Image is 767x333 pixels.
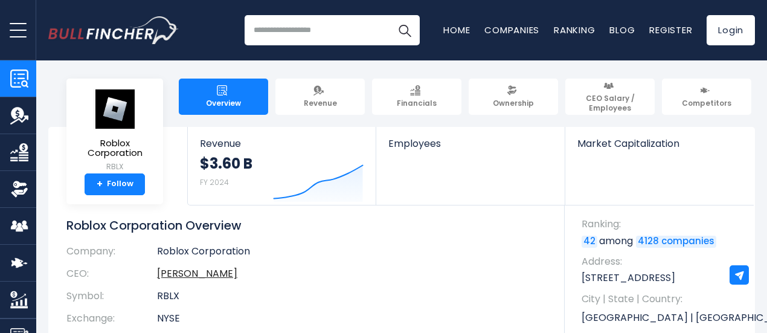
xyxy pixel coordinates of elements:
[188,127,376,205] a: Revenue $3.60 B FY 2024
[582,309,743,327] p: [GEOGRAPHIC_DATA] | [GEOGRAPHIC_DATA] | US
[372,79,461,115] a: Financials
[75,88,154,173] a: Roblox Corporation RBLX
[582,218,743,231] span: Ranking:
[200,138,364,149] span: Revenue
[582,236,597,248] a: 42
[48,16,179,44] img: Bullfincher logo
[582,271,743,285] p: [STREET_ADDRESS]
[10,180,28,198] img: Ownership
[388,138,552,149] span: Employees
[707,15,755,45] a: Login
[97,179,103,190] strong: +
[376,127,564,170] a: Employees
[157,308,547,330] td: NYSE
[200,154,252,173] strong: $3.60 B
[206,99,241,108] span: Overview
[582,234,743,248] p: among
[582,255,743,268] span: Address:
[390,15,420,45] button: Search
[609,24,635,36] a: Blog
[493,99,534,108] span: Ownership
[157,245,547,263] td: Roblox Corporation
[48,16,178,44] a: Go to homepage
[179,79,268,115] a: Overview
[565,79,655,115] a: CEO Salary / Employees
[554,24,595,36] a: Ranking
[636,236,716,248] a: 4128 companies
[649,24,692,36] a: Register
[565,127,754,170] a: Market Capitalization
[66,285,157,308] th: Symbol:
[682,99,731,108] span: Competitors
[275,79,365,115] a: Revenue
[85,173,145,195] a: +Follow
[66,245,157,263] th: Company:
[582,293,743,306] span: City | State | Country:
[76,161,153,172] small: RBLX
[66,308,157,330] th: Exchange:
[662,79,751,115] a: Competitors
[469,79,558,115] a: Ownership
[200,177,229,187] small: FY 2024
[66,218,547,233] h1: Roblox Corporation Overview
[66,263,157,285] th: CEO:
[76,138,153,158] span: Roblox Corporation
[157,285,547,308] td: RBLX
[484,24,539,36] a: Companies
[397,99,437,108] span: Financials
[157,267,237,280] a: ceo
[304,99,337,108] span: Revenue
[577,138,742,149] span: Market Capitalization
[571,94,649,112] span: CEO Salary / Employees
[443,24,470,36] a: Home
